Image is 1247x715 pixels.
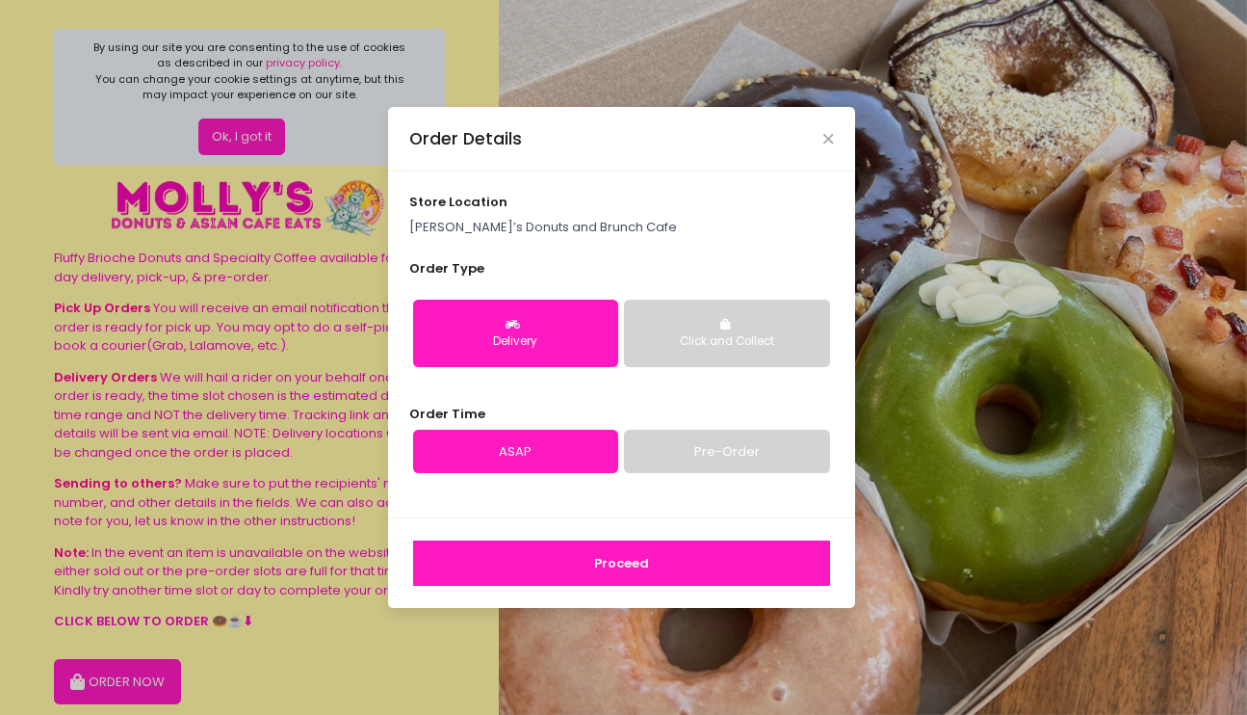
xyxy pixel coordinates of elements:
button: Proceed [413,541,830,587]
button: Close [823,134,833,144]
div: Click and Collect [637,333,816,351]
p: [PERSON_NAME]’s Donuts and Brunch Cafe [409,218,833,237]
div: Order Details [409,126,522,151]
button: Click and Collect [624,300,829,367]
span: Order Type [409,259,484,278]
div: Delivery [427,333,605,351]
span: Order Time [409,405,485,423]
span: store location [409,193,507,211]
a: ASAP [413,430,618,474]
a: Pre-Order [624,430,829,474]
button: Delivery [413,300,618,367]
